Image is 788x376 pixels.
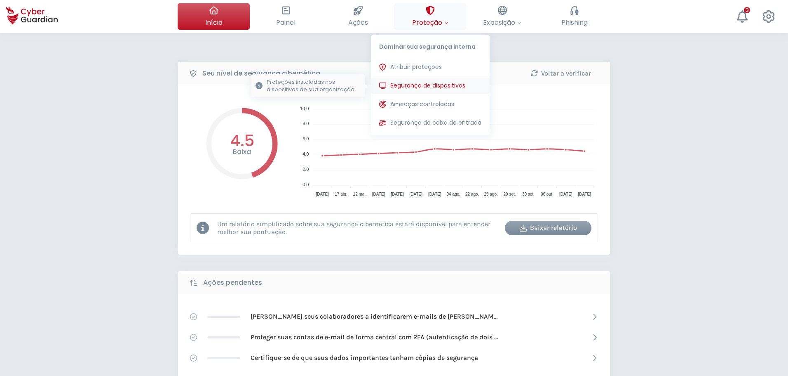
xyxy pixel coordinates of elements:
span: Exposição [483,17,521,28]
div: 3 [744,7,750,13]
span: Ameaças controladas [390,100,454,109]
div: Baixar relatório [511,223,585,233]
tspan: 30 set. [522,192,535,196]
tspan: 25 ago. [484,192,497,196]
tspan: [DATE] [410,192,423,196]
tspan: 06 out. [541,192,553,196]
button: Baixar relatório [505,221,591,235]
div: Voltar a verificar [524,69,598,78]
tspan: [DATE] [559,192,572,196]
b: Ações pendentes [203,278,262,288]
p: Proteções instaladas nos dispositivos de sua organização. [267,78,361,93]
p: Dominar sua segurança interna [371,35,490,55]
button: Painel [250,3,322,30]
span: Início [205,17,223,28]
tspan: 0.0 [303,182,309,187]
button: Ações [322,3,394,30]
button: Phishing [538,3,610,30]
b: Seu nível de segurança cibernética [202,69,320,78]
tspan: 8.0 [303,121,309,126]
button: Segurança da caixa de entrada [371,115,490,131]
p: Um relatório simplificado sobre sua segurança cibernética estará disponível para entender melhor ... [217,220,499,236]
tspan: [DATE] [372,192,385,196]
tspan: 10.0 [300,106,309,111]
span: Ações [348,17,368,28]
button: Ameaças controladas [371,96,490,113]
tspan: 12 mai. [353,192,367,196]
tspan: 29 set. [504,192,516,196]
span: Painel [276,17,295,28]
p: [PERSON_NAME] seus colaboradores a identificarem e-mails de [PERSON_NAME] [251,312,498,321]
button: ProteçãoDominar sua segurança internaAtribuir proteçõesSegurança de dispositivosProteções instala... [394,3,466,30]
tspan: 2.0 [303,167,309,172]
span: Segurança da caixa de entrada [390,118,481,127]
span: Atribuir proteções [390,63,442,71]
tspan: [DATE] [391,192,404,196]
p: Proteger suas contas de e-mail de forma central com 2FA (autenticação de dois passos) [251,333,498,342]
tspan: 6.0 [303,136,309,141]
button: Voltar a verificar [518,66,604,80]
span: Phishing [561,17,588,28]
span: Segurança de dispositivos [390,81,465,90]
button: Segurança de dispositivosProteções instaladas nos dispositivos de sua organização. [371,78,490,94]
p: Certifique-se de que seus dados importantes tenham cópias de segurança [251,353,478,362]
tspan: 04 ago. [447,192,460,196]
button: Início [178,3,250,30]
tspan: [DATE] [316,192,329,196]
tspan: [DATE] [428,192,441,196]
button: Atribuir proteções [371,59,490,76]
tspan: 22 ago. [465,192,479,196]
tspan: [DATE] [578,192,591,196]
tspan: 17 abr. [335,192,347,196]
tspan: 4.0 [303,151,309,156]
button: Exposição [466,3,538,30]
span: Proteção [412,17,448,28]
